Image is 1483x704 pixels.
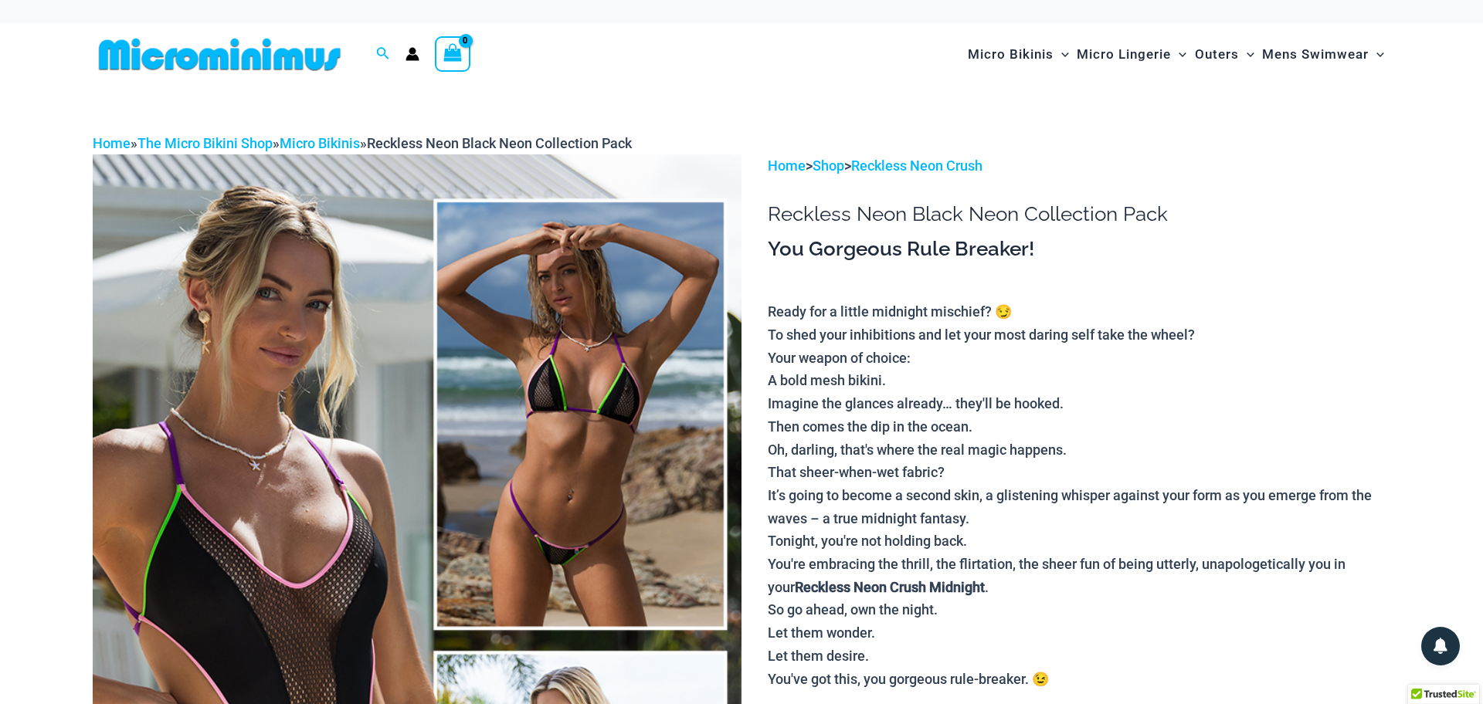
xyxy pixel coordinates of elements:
span: Reckless Neon Black Neon Collection Pack [367,135,632,151]
h1: Reckless Neon Black Neon Collection Pack [768,202,1390,226]
span: Menu Toggle [1171,35,1186,74]
h3: You Gorgeous Rule Breaker! [768,236,1390,262]
a: Reckless Neon Crush [851,157,982,174]
a: OutersMenu ToggleMenu Toggle [1191,31,1258,78]
a: Home [93,135,131,151]
span: Mens Swimwear [1262,35,1369,74]
span: Micro Bikinis [968,35,1054,74]
p: > > [768,154,1390,178]
span: Menu Toggle [1239,35,1254,74]
a: Micro BikinisMenu ToggleMenu Toggle [964,31,1073,78]
span: Menu Toggle [1369,35,1384,74]
p: Ready for a little midnight mischief? 😏 To shed your inhibitions and let your most daring self ta... [768,300,1390,690]
a: Micro Bikinis [280,135,360,151]
span: Outers [1195,35,1239,74]
b: Reckless Neon Crush Midnight [795,579,985,595]
a: View Shopping Cart, empty [435,36,470,72]
span: Menu Toggle [1054,35,1069,74]
a: Micro LingerieMenu ToggleMenu Toggle [1073,31,1190,78]
span: Micro Lingerie [1077,35,1171,74]
a: Home [768,157,806,174]
img: MM SHOP LOGO FLAT [93,37,347,72]
a: Account icon link [406,47,419,61]
a: Shop [813,157,844,174]
span: » » » [93,135,632,151]
a: Mens SwimwearMenu ToggleMenu Toggle [1258,31,1388,78]
nav: Site Navigation [962,29,1390,80]
a: Search icon link [376,45,390,64]
a: The Micro Bikini Shop [137,135,273,151]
